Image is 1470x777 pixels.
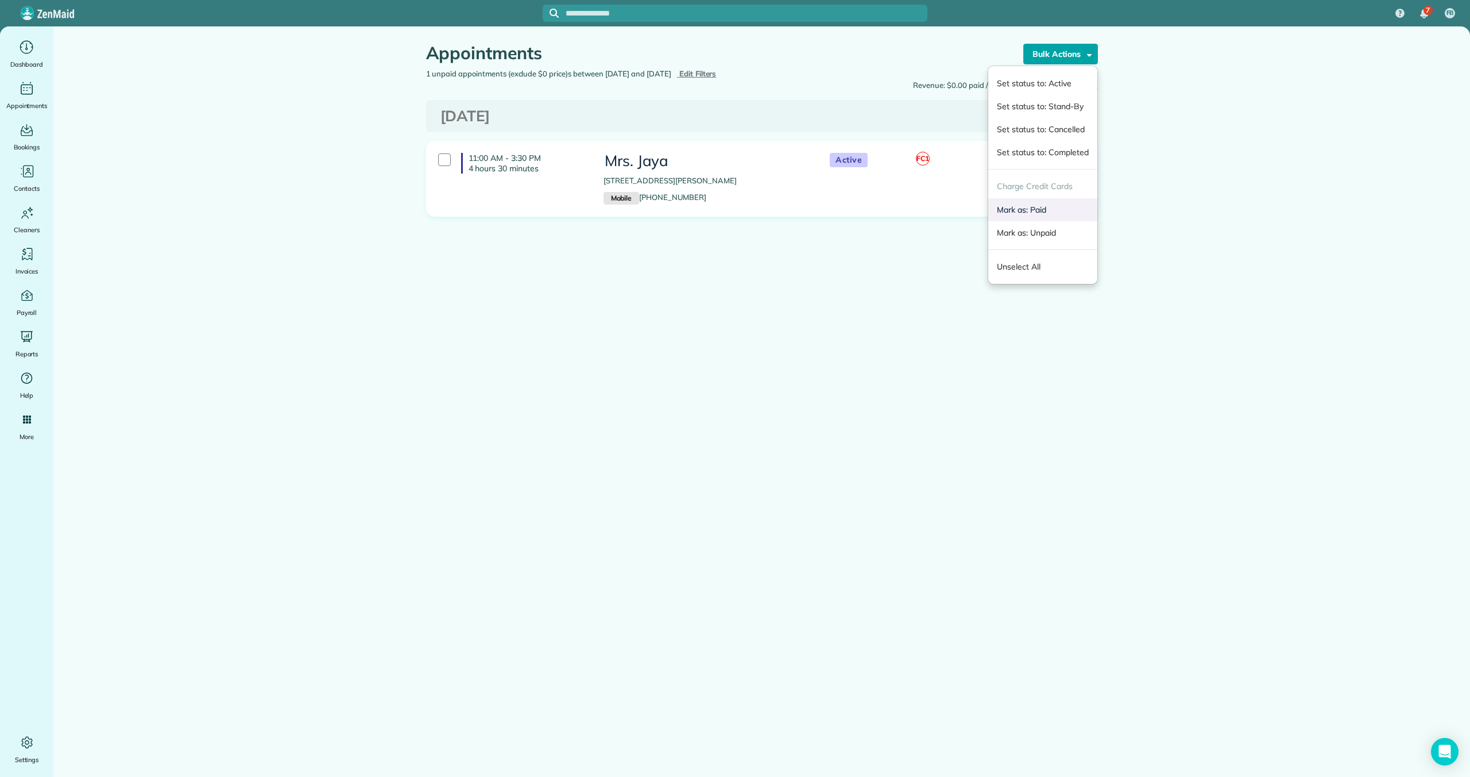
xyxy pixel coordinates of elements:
[1032,49,1081,59] strong: Bulk Actions
[988,95,1097,118] a: Set status to: Stand-By
[916,152,930,166] span: FC1
[550,9,559,18] svg: Focus search
[440,108,1084,125] h3: [DATE]
[14,183,40,194] span: Contacts
[988,255,1097,278] a: Unselect All
[5,245,49,277] a: Invoices
[988,221,1097,244] a: Mark as: Unpaid
[469,163,586,174] p: 4 hours 30 minutes
[5,286,49,318] a: Payroll
[5,79,49,111] a: Appointments
[1426,6,1430,15] span: 7
[988,141,1097,164] a: Set status to: Completed
[543,9,559,18] button: Focus search
[5,203,49,236] a: Cleaners
[604,192,639,205] small: Mobile
[20,431,34,443] span: More
[6,100,48,111] span: Appointments
[5,733,49,766] a: Settings
[988,198,1097,221] a: Mark as: Paid
[5,162,49,194] a: Contacts
[1023,44,1098,64] a: Bulk Actions
[14,224,40,236] span: Cleaners
[16,348,38,360] span: Reports
[16,266,38,277] span: Invoices
[426,44,1006,63] h1: Appointments
[677,69,717,78] a: Edit Filters
[417,68,762,80] div: 1 unpaid appointments (exclude $0 price)s between [DATE] and [DATE]
[5,328,49,360] a: Reports
[1431,738,1459,766] div: Open Intercom Messenger
[988,72,1097,95] a: Set status to: Active
[10,59,43,70] span: Dashboard
[913,80,1036,91] span: Revenue: $0.00 paid / $175.00 total
[20,390,34,401] span: Help
[5,38,49,70] a: Dashboard
[604,175,807,187] p: [STREET_ADDRESS][PERSON_NAME]
[14,141,40,153] span: Bookings
[1412,1,1436,26] div: 7 unread notifications
[679,69,717,78] span: Edit Filters
[988,118,1097,141] a: Set status to: Cancelled
[461,153,586,174] h4: 11:00 AM - 3:30 PM
[5,369,49,401] a: Help
[17,307,37,318] span: Payroll
[5,121,49,153] a: Bookings
[15,754,39,766] span: Settings
[604,153,807,170] h3: Mrs. Jaya
[1446,9,1454,18] span: FB
[604,193,706,202] a: Mobile[PHONE_NUMBER]
[830,153,868,167] span: Active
